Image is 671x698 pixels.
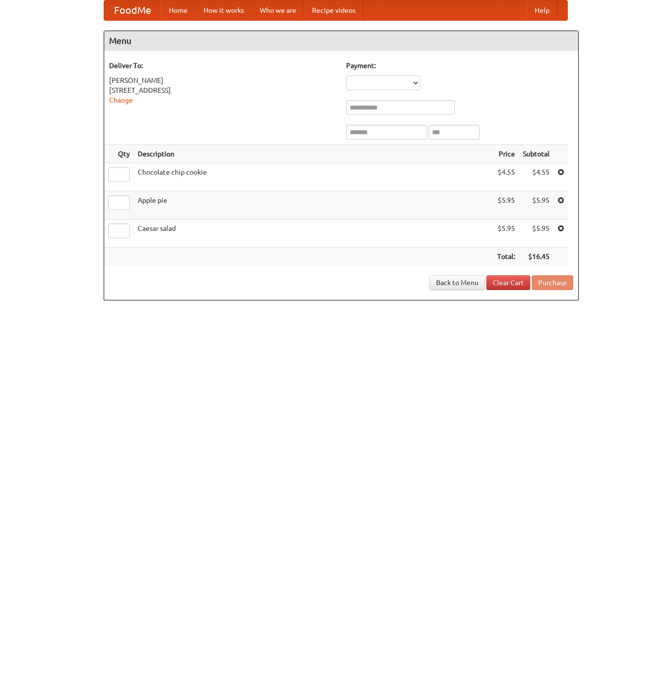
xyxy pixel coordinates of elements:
[109,61,336,71] h5: Deliver To:
[104,145,134,163] th: Qty
[493,145,519,163] th: Price
[304,0,363,20] a: Recipe videos
[430,275,485,290] a: Back to Menu
[493,191,519,220] td: $5.95
[161,0,196,20] a: Home
[527,0,557,20] a: Help
[519,220,553,248] td: $5.95
[196,0,252,20] a: How it works
[493,248,519,266] th: Total:
[519,191,553,220] td: $5.95
[519,145,553,163] th: Subtotal
[519,163,553,191] td: $4.55
[134,145,493,163] th: Description
[109,75,336,85] div: [PERSON_NAME]
[252,0,304,20] a: Who we are
[134,163,493,191] td: Chocolate chip cookie
[134,191,493,220] td: Apple pie
[109,85,336,95] div: [STREET_ADDRESS]
[519,248,553,266] th: $16.45
[493,163,519,191] td: $4.55
[109,96,133,104] a: Change
[493,220,519,248] td: $5.95
[104,31,578,51] h4: Menu
[104,0,161,20] a: FoodMe
[134,220,493,248] td: Caesar salad
[346,61,573,71] h5: Payment:
[486,275,530,290] a: Clear Cart
[532,275,573,290] button: Purchase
